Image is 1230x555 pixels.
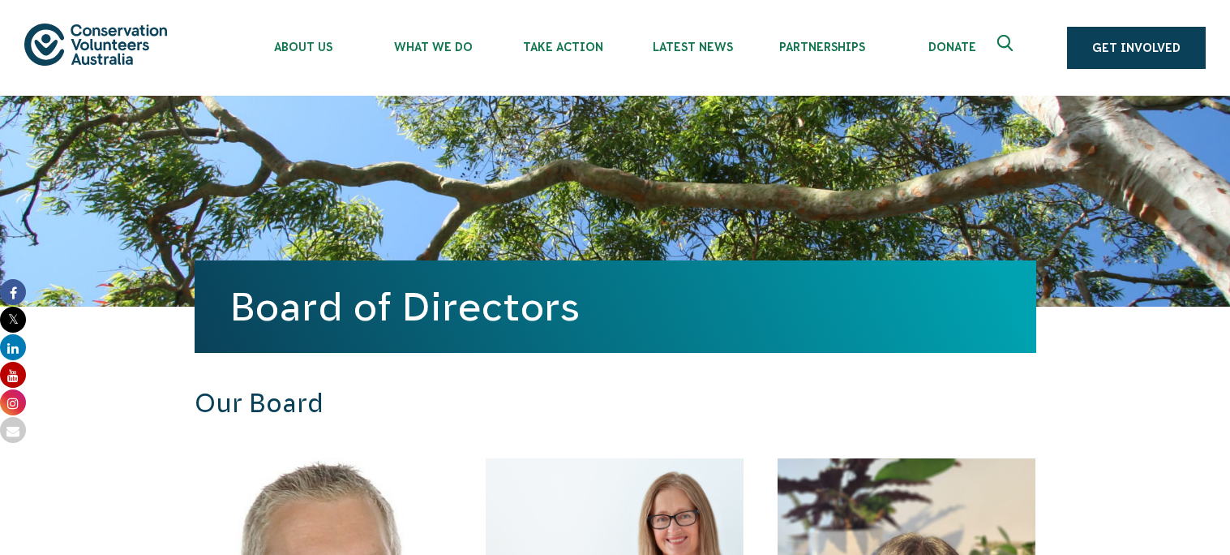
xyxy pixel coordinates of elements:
span: Partnerships [757,41,887,54]
span: Donate [887,41,1017,54]
span: Take Action [498,41,628,54]
span: About Us [238,41,368,54]
h1: Board of Directors [230,285,1001,329]
img: logo.svg [24,24,167,65]
button: Expand search box Close search box [988,28,1026,67]
span: Latest News [628,41,757,54]
h3: Our Board [195,388,817,419]
span: Expand search box [997,35,1018,61]
a: Get Involved [1067,27,1206,69]
span: What We Do [368,41,498,54]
